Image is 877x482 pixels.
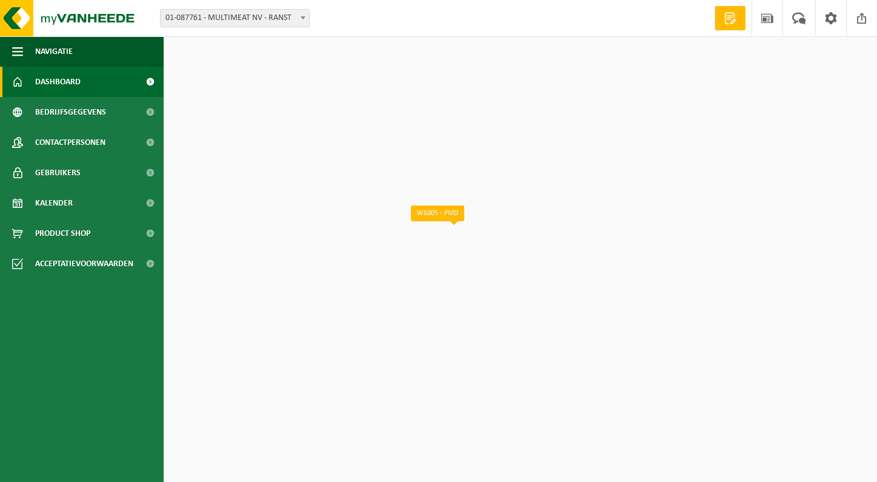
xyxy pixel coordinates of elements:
span: Gebruikers [35,158,81,188]
span: Navigatie [35,36,73,67]
span: Kalender [35,188,73,218]
span: Product Shop [35,218,90,249]
span: Bedrijfsgegevens [35,97,106,127]
span: 01-087761 - MULTIMEAT NV - RANST [161,10,309,27]
span: Contactpersonen [35,127,105,158]
span: Dashboard [35,67,81,97]
span: 01-087761 - MULTIMEAT NV - RANST [160,9,310,27]
span: Acceptatievoorwaarden [35,249,133,279]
